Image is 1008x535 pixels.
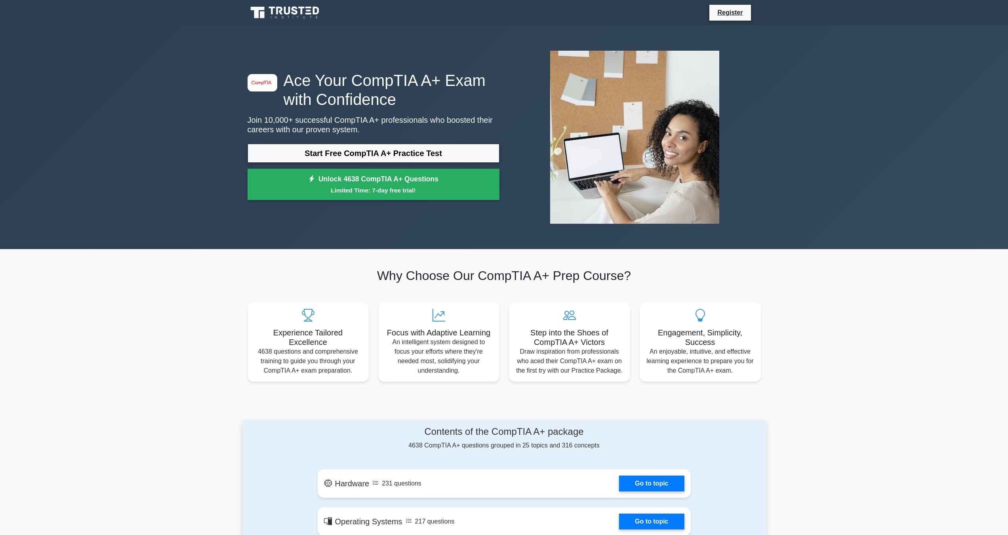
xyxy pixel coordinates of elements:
a: Register [713,8,747,17]
a: Go to topic [619,476,684,491]
a: Unlock 4638 CompTIA A+ QuestionsLimited Time: 7-day free trial! [248,169,499,200]
h5: Step into the Shoes of CompTIA A+ Victors [515,328,624,347]
h5: Focus with Adaptive Learning [385,328,493,337]
h1: Ace Your CompTIA A+ Exam with Confidence [248,71,499,109]
p: An intelligent system designed to focus your efforts where they're needed most, solidifying your ... [385,337,493,375]
p: Draw inspiration from professionals who aced their CompTIA A+ exam on the first try with our Prac... [515,347,624,375]
a: Start Free CompTIA A+ Practice Test [248,144,499,163]
h4: Contents of the CompTIA A+ package [318,426,691,438]
h5: Engagement, Simplicity, Success [646,328,755,347]
div: 4638 CompTIA A+ questions grouped in 25 topics and 316 concepts [318,426,691,450]
p: An enjoyable, intuitive, and effective learning experience to prepare you for the CompTIA A+ exam. [646,347,755,375]
small: Limited Time: 7-day free trial! [257,186,490,195]
p: Join 10,000+ successful CompTIA A+ professionals who boosted their careers with our proven system. [248,115,499,134]
h2: Why Choose Our CompTIA A+ Prep Course? [248,268,761,283]
p: 4638 questions and comprehensive training to guide you through your CompTIA A+ exam preparation. [254,347,362,375]
a: Go to topic [619,514,684,529]
h5: Experience Tailored Excellence [254,328,362,347]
